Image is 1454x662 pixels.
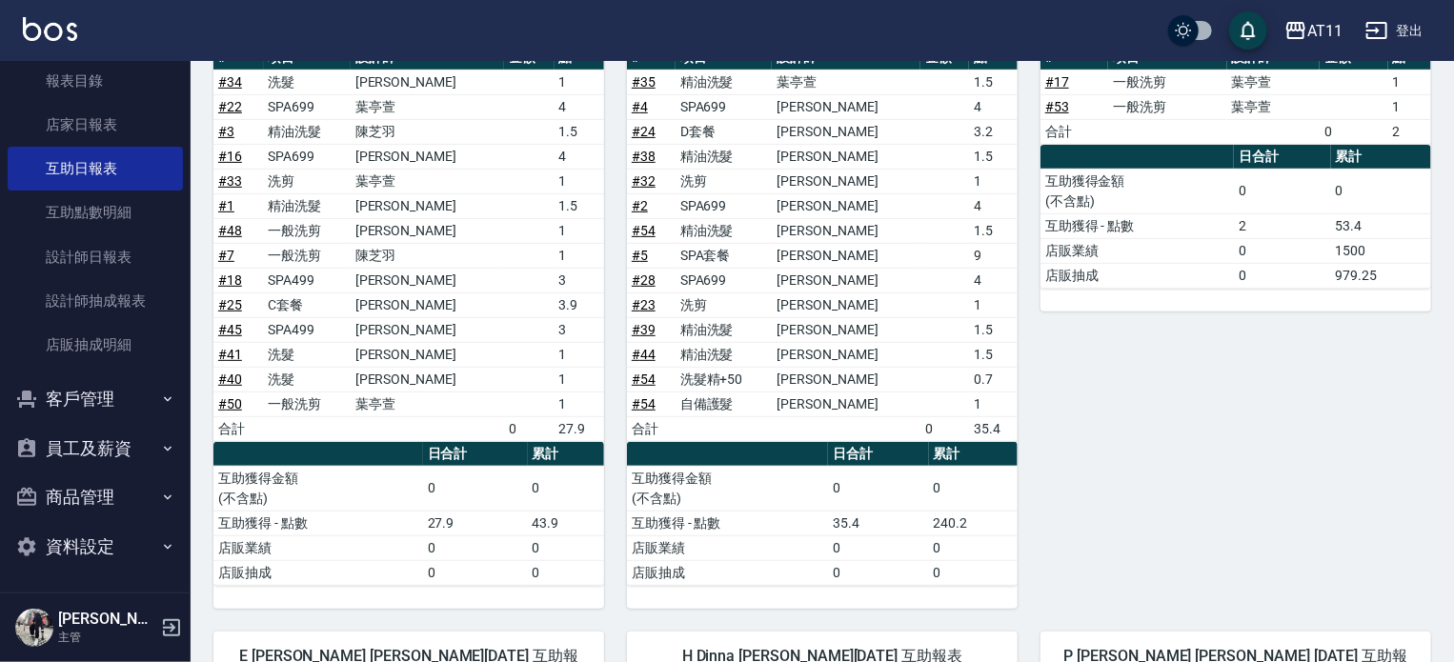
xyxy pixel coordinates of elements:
[772,367,920,391] td: [PERSON_NAME]
[676,317,773,342] td: 精油洗髮
[969,94,1018,119] td: 4
[1331,169,1431,213] td: 0
[676,243,773,268] td: SPA套餐
[1040,119,1108,144] td: 合計
[218,297,242,312] a: #25
[632,124,656,139] a: #24
[8,374,183,424] button: 客戶管理
[555,268,604,292] td: 3
[1045,99,1069,114] a: #53
[58,629,155,646] p: 主管
[1040,238,1234,263] td: 店販業績
[555,218,604,243] td: 1
[264,119,351,144] td: 精油洗髮
[627,535,828,560] td: 店販業績
[8,191,183,234] a: 互助點數明細
[772,268,920,292] td: [PERSON_NAME]
[969,416,1018,441] td: 35.4
[676,94,773,119] td: SPA699
[632,396,656,411] a: #54
[828,535,929,560] td: 0
[1045,74,1069,90] a: #17
[555,144,604,169] td: 4
[1388,94,1431,119] td: 1
[1388,70,1431,94] td: 1
[218,99,242,114] a: #22
[351,94,504,119] td: 葉亭萱
[627,511,828,535] td: 互助獲得 - 點數
[8,279,183,323] a: 設計師抽成報表
[969,268,1018,292] td: 4
[8,147,183,191] a: 互助日報表
[1234,169,1331,213] td: 0
[632,99,648,114] a: #4
[929,511,1018,535] td: 240.2
[1040,145,1431,289] table: a dense table
[632,198,648,213] a: #2
[1331,145,1431,170] th: 累計
[969,342,1018,367] td: 1.5
[772,144,920,169] td: [PERSON_NAME]
[632,272,656,288] a: #28
[828,442,929,467] th: 日合計
[627,442,1018,586] table: a dense table
[772,317,920,342] td: [PERSON_NAME]
[218,272,242,288] a: #18
[351,292,504,317] td: [PERSON_NAME]
[1358,13,1431,49] button: 登出
[772,292,920,317] td: [PERSON_NAME]
[555,391,604,416] td: 1
[969,243,1018,268] td: 9
[423,466,528,511] td: 0
[1331,263,1431,288] td: 979.25
[676,119,773,144] td: D套餐
[969,367,1018,391] td: 0.7
[1234,263,1331,288] td: 0
[218,173,242,189] a: #33
[264,169,351,193] td: 洗剪
[627,560,828,585] td: 店販抽成
[351,218,504,243] td: [PERSON_NAME]
[8,103,183,147] a: 店家日報表
[8,235,183,279] a: 設計師日報表
[1227,70,1321,94] td: 葉亭萱
[676,218,773,243] td: 精油洗髮
[213,560,423,585] td: 店販抽成
[676,70,773,94] td: 精油洗髮
[264,193,351,218] td: 精油洗髮
[772,94,920,119] td: [PERSON_NAME]
[676,367,773,391] td: 洗髮精+50
[627,416,676,441] td: 合計
[528,560,604,585] td: 0
[351,391,504,416] td: 葉亭萱
[264,218,351,243] td: 一般洗剪
[264,70,351,94] td: 洗髮
[8,522,183,572] button: 資料設定
[351,193,504,218] td: [PERSON_NAME]
[218,223,242,238] a: #48
[8,59,183,103] a: 報表目錄
[528,466,604,511] td: 0
[1108,94,1226,119] td: 一般洗剪
[264,292,351,317] td: C套餐
[504,416,555,441] td: 0
[632,297,656,312] a: #23
[351,317,504,342] td: [PERSON_NAME]
[828,560,929,585] td: 0
[969,317,1018,342] td: 1.5
[929,560,1018,585] td: 0
[555,193,604,218] td: 1.5
[676,193,773,218] td: SPA699
[632,223,656,238] a: #54
[969,193,1018,218] td: 4
[218,347,242,362] a: #41
[218,248,234,263] a: #7
[264,342,351,367] td: 洗髮
[528,535,604,560] td: 0
[1388,119,1431,144] td: 2
[218,124,234,139] a: #3
[828,466,929,511] td: 0
[772,243,920,268] td: [PERSON_NAME]
[423,560,528,585] td: 0
[1229,11,1267,50] button: save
